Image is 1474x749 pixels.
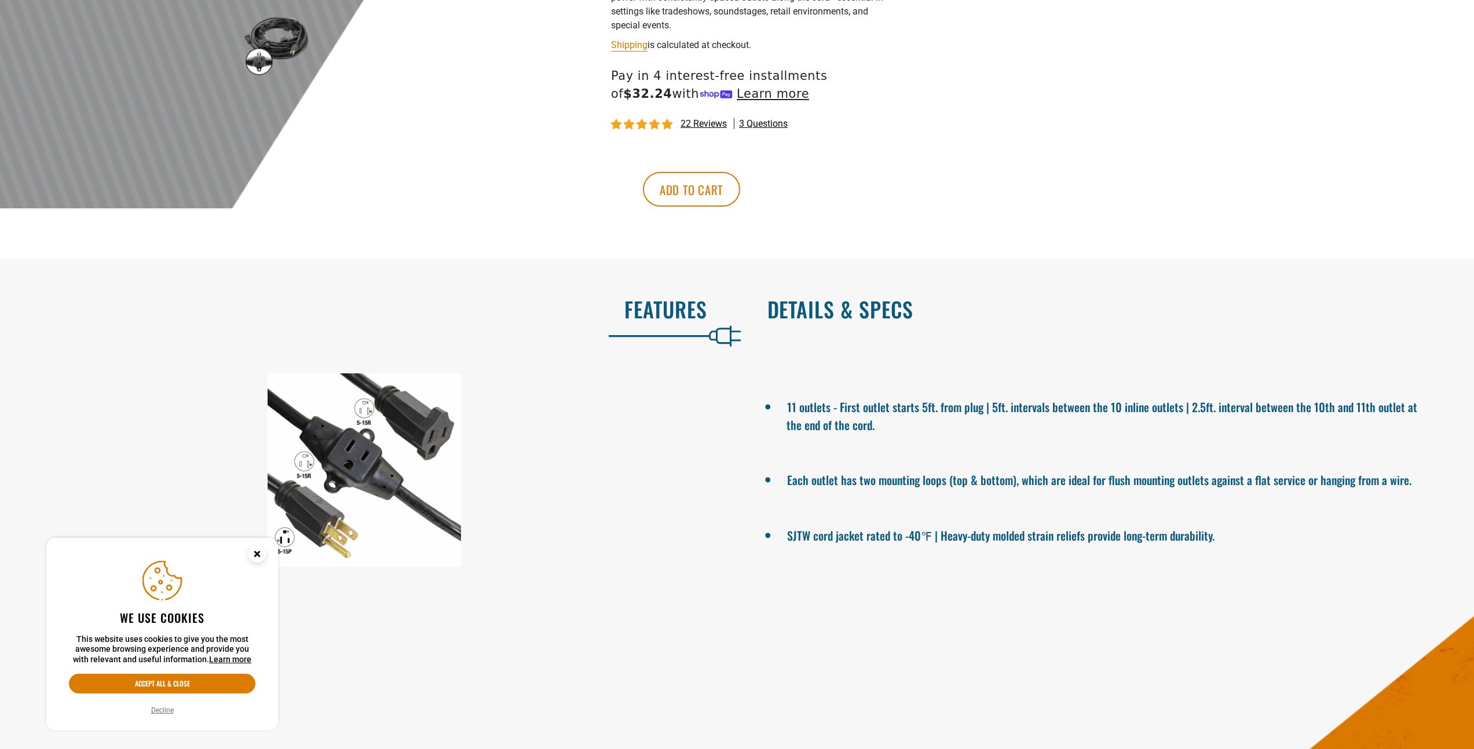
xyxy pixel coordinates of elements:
h2: We use cookies [69,610,255,625]
li: Each outlet has two mounting loops (top & bottom), which are ideal for flush mounting outlets aga... [787,468,1434,489]
p: This website uses cookies to give you the most awesome browsing experience and provide you with r... [69,634,255,665]
a: Learn more [209,655,251,664]
div: is calculated at checkout. [611,37,895,53]
span: 22 reviews [681,118,727,129]
aside: Cookie Consent [46,538,278,731]
li: 11 outlets - First outlet starts 5ft. from plug | 5ft. intervals between the 10 inline outlets | ... [787,395,1434,434]
button: Accept all & close [69,674,255,693]
span: 3 questions [739,118,788,130]
button: Add to cart [643,172,740,207]
h2: Features [24,297,707,321]
button: Decline [148,704,177,716]
img: black [243,10,310,78]
a: Shipping [611,39,648,50]
li: SJTW cord jacket rated to -40℉ | Heavy-duty molded strain reliefs provide long-term durability. [787,524,1434,545]
span: 4.95 stars [611,119,675,130]
h2: Details & Specs [767,297,1450,321]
